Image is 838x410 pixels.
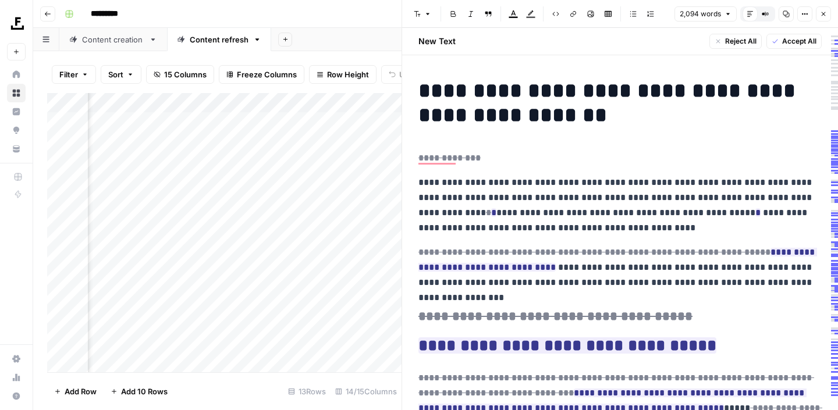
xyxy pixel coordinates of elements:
button: Row Height [309,65,377,84]
span: Row Height [327,69,369,80]
div: 13 Rows [283,382,331,401]
span: Add Row [65,386,97,397]
a: Content creation [59,28,167,51]
button: 15 Columns [146,65,214,84]
a: Your Data [7,140,26,158]
span: Freeze Columns [237,69,297,80]
span: Filter [59,69,78,80]
button: 2,094 words [674,6,737,22]
div: Content refresh [190,34,248,45]
span: Add 10 Rows [121,386,168,397]
button: Accept All [766,34,822,49]
a: Home [7,65,26,84]
button: Help + Support [7,387,26,405]
div: Content creation [82,34,144,45]
img: Foundation Inc. Logo [7,13,28,34]
button: Add Row [47,382,104,401]
span: 2,094 words [680,9,721,19]
button: Workspace: Foundation Inc. [7,9,26,38]
button: Freeze Columns [219,65,304,84]
button: Reject All [709,34,762,49]
button: Add 10 Rows [104,382,175,401]
span: Reject All [725,36,757,47]
span: Sort [108,69,123,80]
a: Opportunities [7,121,26,140]
span: Accept All [782,36,816,47]
a: Usage [7,368,26,387]
h2: New Text [418,35,456,47]
button: Filter [52,65,96,84]
a: Insights [7,102,26,121]
a: Content refresh [167,28,271,51]
div: 14/15 Columns [331,382,402,401]
a: Browse [7,84,26,102]
a: Settings [7,350,26,368]
button: Sort [101,65,141,84]
button: Undo [381,65,427,84]
span: 15 Columns [164,69,207,80]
